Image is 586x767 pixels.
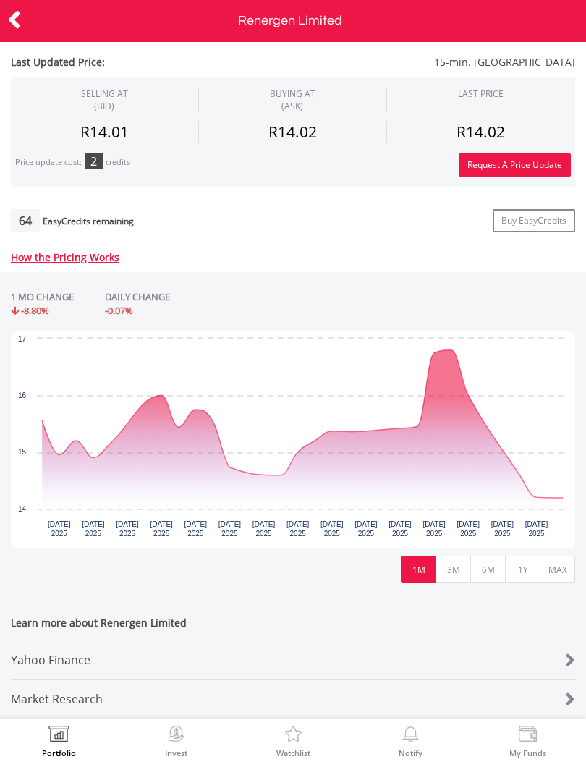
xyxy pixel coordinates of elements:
button: 3M [436,556,471,583]
button: 1M [401,556,436,583]
a: Buy EasyCredits [493,209,575,232]
label: Portfolio [42,749,76,757]
a: Market Research [11,680,575,719]
span: Learn more about Renergen Limited [11,616,575,641]
a: Watchlist [276,726,310,757]
text: [DATE] 2025 [150,520,173,538]
button: MAX [540,556,575,583]
span: Last Updated Price: [11,55,246,69]
label: Watchlist [276,749,310,757]
button: Request A Price Update [459,153,571,177]
div: Chart. Highcharts interactive chart. [11,331,575,548]
text: [DATE] 2025 [116,520,139,538]
div: LAST PRICE [458,88,504,100]
text: [DATE] 2025 [82,520,105,538]
div: 1 MO CHANGE [11,290,74,304]
div: credits [106,157,130,168]
text: [DATE] 2025 [491,520,514,538]
text: [DATE] 2025 [252,520,276,538]
div: Price update cost: [15,157,82,168]
label: Invest [165,749,187,757]
span: -8.80% [21,304,49,317]
a: How the Pricing Works [11,250,119,264]
text: [DATE] 2025 [422,520,446,538]
a: Portfolio [42,726,76,757]
a: Yahoo Finance [11,641,575,680]
span: (ASK) [270,100,315,112]
text: [DATE] 2025 [286,520,310,538]
div: SELLING AT [81,88,128,112]
text: [DATE] 2025 [320,520,344,538]
text: [DATE] 2025 [184,520,208,538]
div: 64 [11,209,40,232]
button: 6M [470,556,506,583]
text: 16 [18,391,27,399]
span: BUYING AT [270,88,315,112]
div: Market Research [11,680,528,719]
img: View Funds [517,726,539,746]
a: Invest [165,726,187,757]
span: R14.02 [268,122,317,142]
text: [DATE] 2025 [457,520,480,538]
text: 14 [18,505,27,513]
text: [DATE] 2025 [48,520,71,538]
label: Notify [399,749,422,757]
button: 1Y [505,556,540,583]
text: 17 [18,335,27,343]
text: [DATE] 2025 [525,520,548,538]
div: 2 [85,153,103,169]
span: (BID) [81,100,128,112]
div: EasyCredits remaining [43,216,134,229]
svg: Interactive chart [11,331,575,548]
label: My Funds [509,749,546,757]
img: View Portfolio [48,726,70,746]
span: -0.07% [105,304,133,317]
div: Yahoo Finance [11,641,528,679]
text: 15 [18,448,27,456]
text: [DATE] 2025 [218,520,242,538]
div: DAILY CHANGE [105,290,223,304]
a: My Funds [509,726,546,757]
text: [DATE] 2025 [354,520,378,538]
span: R14.01 [80,122,129,142]
span: R14.02 [457,122,505,142]
img: View Notifications [399,726,422,746]
text: [DATE] 2025 [388,520,412,538]
img: Invest Now [165,726,187,746]
a: Notify [399,726,422,757]
span: 15-min. [GEOGRAPHIC_DATA] [246,55,575,69]
img: Watchlist [282,726,305,746]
